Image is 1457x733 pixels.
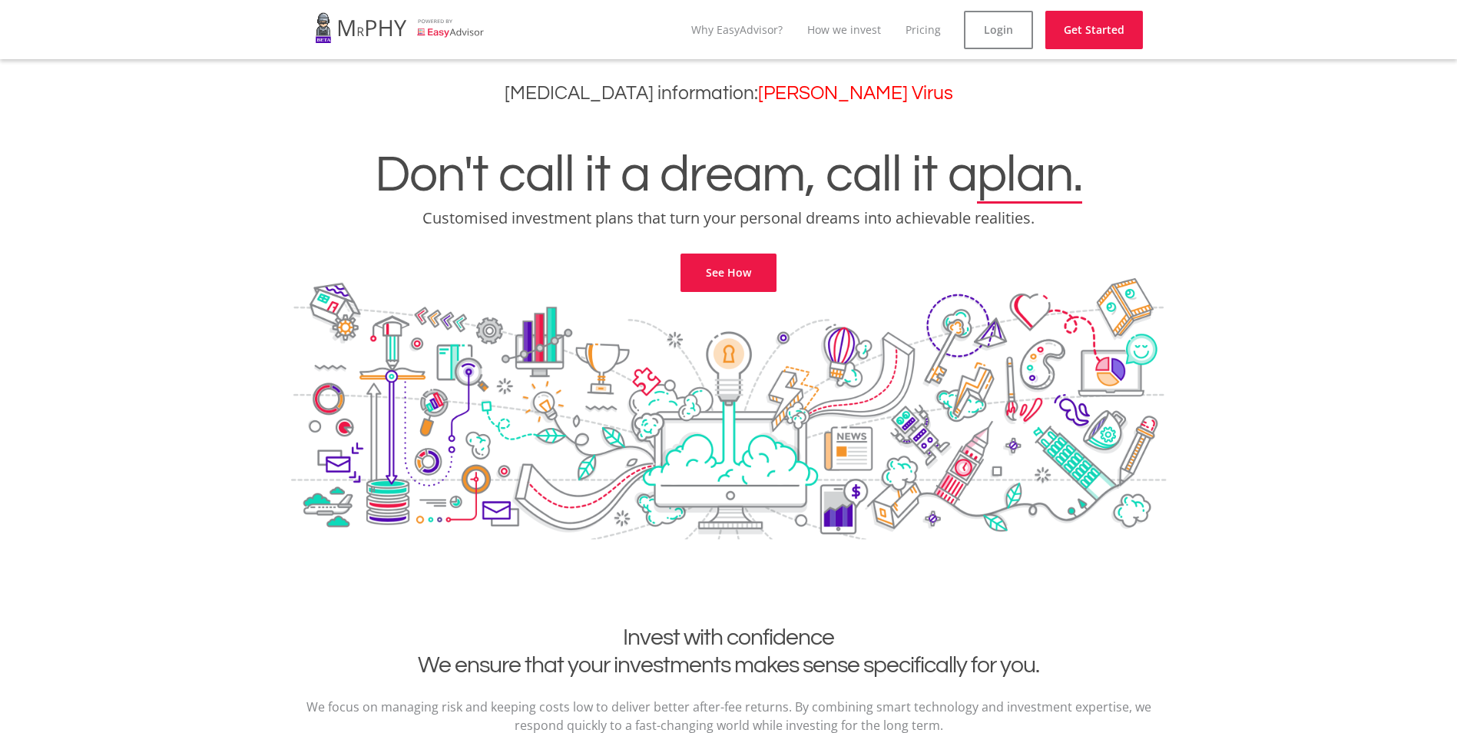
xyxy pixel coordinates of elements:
a: Get Started [1045,11,1143,49]
a: See How [680,254,777,292]
h2: Invest with confidence We ensure that your investments makes sense specifically for you. [303,624,1155,679]
a: [PERSON_NAME] Virus [758,84,953,103]
span: plan. [977,149,1082,201]
p: Customised investment plans that turn your personal dreams into achievable realities. [12,207,1445,229]
h1: Don't call it a dream, call it a [12,149,1445,201]
a: Login [964,11,1033,49]
a: How we invest [807,22,881,37]
h3: [MEDICAL_DATA] information: [12,82,1445,104]
a: Why EasyAdvisor? [691,22,783,37]
a: Pricing [906,22,941,37]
